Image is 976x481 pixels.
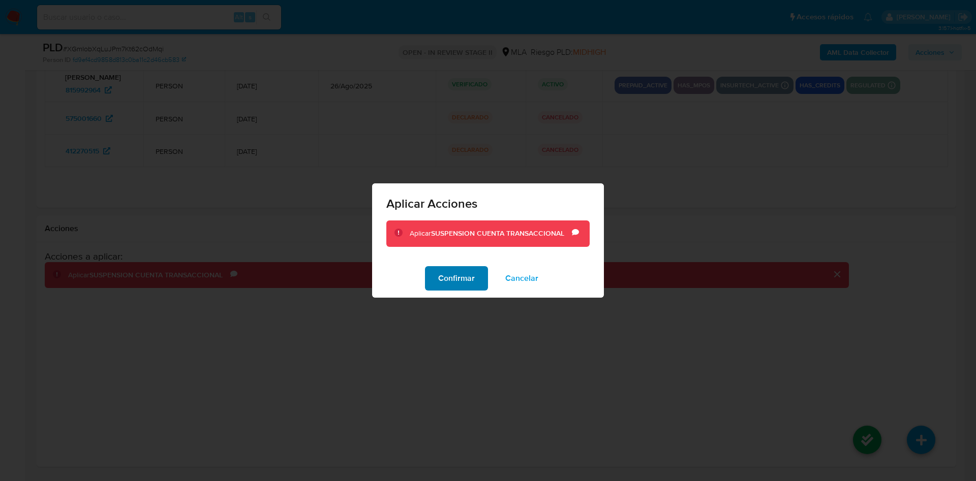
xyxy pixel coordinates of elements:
[425,266,488,291] button: Confirmar
[505,267,538,290] span: Cancelar
[438,267,475,290] span: Confirmar
[386,198,590,210] span: Aplicar Acciones
[410,229,572,239] div: Aplicar
[431,228,564,238] b: SUSPENSION CUENTA TRANSACCIONAL
[492,266,552,291] button: Cancelar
